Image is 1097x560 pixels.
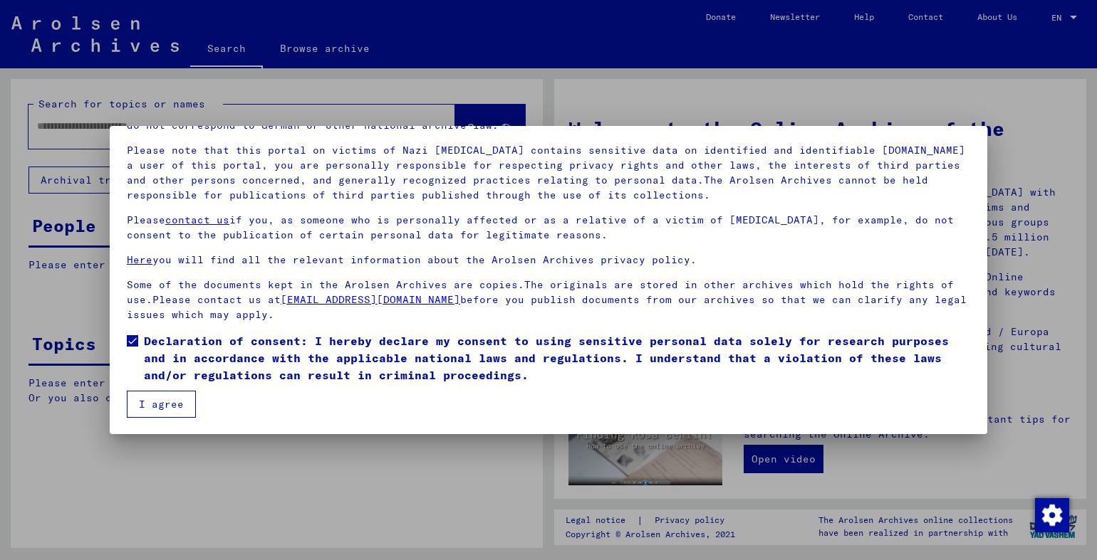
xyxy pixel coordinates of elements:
[1034,497,1069,532] div: Change consent
[127,143,970,203] p: Please note that this portal on victims of Nazi [MEDICAL_DATA] contains sensitive data on identif...
[144,332,970,384] span: Declaration of consent: I hereby declare my consent to using sensitive personal data solely for r...
[165,213,229,226] a: contact us
[127,213,970,243] p: Please if you, as someone who is personally affected or as a relative of a victim of [MEDICAL_DAT...
[127,253,970,268] p: you will find all the relevant information about the Arolsen Archives privacy policy.
[127,278,970,322] p: Some of the documents kept in the Arolsen Archives are copies.The originals are stored in other a...
[127,391,196,418] button: I agree
[1035,498,1069,532] img: Change consent
[127,253,152,266] a: Here
[281,293,460,306] a: [EMAIL_ADDRESS][DOMAIN_NAME]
